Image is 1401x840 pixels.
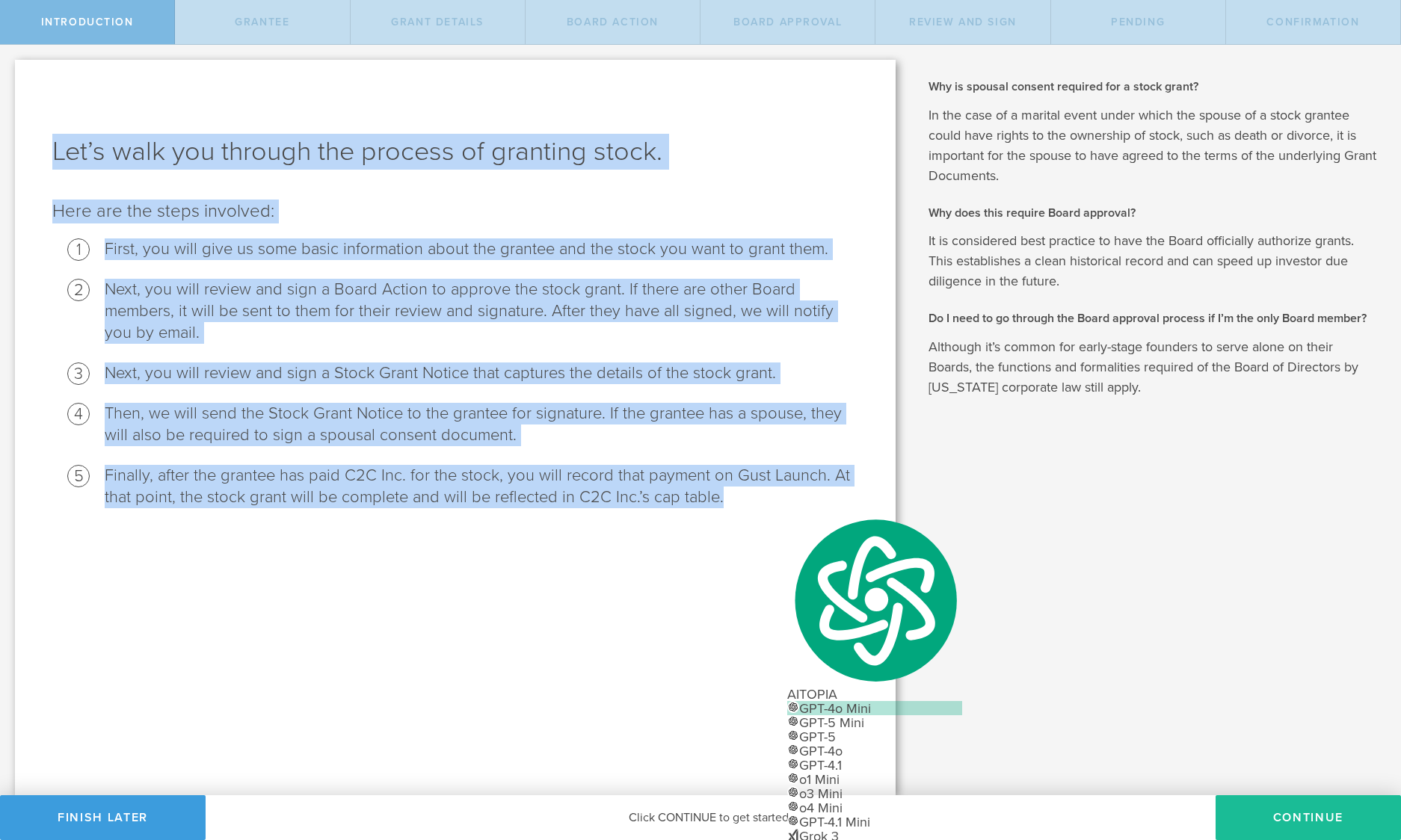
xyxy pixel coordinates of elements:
[787,758,962,772] div: GPT-4.1
[787,515,962,685] img: logo.svg
[105,403,858,446] li: Then, we will send the Stock Grant Notice to the grantee for signature. If the grantee has a spou...
[929,337,1379,398] p: Although it’s common for early-stage founders to serve alone on their Boards, the functions and f...
[929,231,1379,291] p: It is considered best practice to have the Board officially authorize grants. This establishes a ...
[52,200,858,223] p: Here are the steps involved:
[787,758,799,770] img: gpt-black.svg
[105,238,858,260] li: First, you will give us some basic information about the grantee and the stock you want to grant ...
[787,715,799,727] img: gpt-black.svg
[787,744,799,756] img: gpt-black.svg
[787,786,799,798] img: gpt-black.svg
[787,772,962,786] div: o1 Mini
[1111,16,1165,28] span: Pending
[787,744,962,758] div: GPT-4o
[733,16,842,28] span: Board Approval
[909,16,1017,28] span: Review and Sign
[787,729,962,744] div: GPT-5
[52,134,858,170] h1: Let’s walk you through the process of granting stock.
[929,78,1379,95] h2: Why is spousal consent required for a stock grant?
[929,205,1379,221] h2: Why does this require Board approval?
[1266,16,1359,28] span: Confirmation
[787,815,799,827] img: gpt-black.svg
[787,701,962,715] div: GPT-4o Mini
[787,515,962,701] div: AITOPIA
[929,310,1379,327] h2: Do I need to go through the Board approval process if I’m the only Board member?
[1216,795,1401,840] button: Continue
[787,729,799,741] img: gpt-black.svg
[235,16,289,28] span: Grantee
[787,815,962,829] div: GPT-4.1 Mini
[105,362,858,384] li: Next, you will review and sign a Stock Grant Notice that captures the details of the stock grant.
[787,800,799,812] img: gpt-black.svg
[1326,723,1401,795] iframe: Chat Widget
[929,105,1379,186] p: In the case of a marital event under which the spouse of a stock grantee could have rights to the...
[787,786,962,800] div: o3 Mini
[787,772,799,784] img: gpt-black.svg
[787,715,962,729] div: GPT-5 Mini
[787,800,962,815] div: o4 Mini
[787,701,799,713] img: gpt-black.svg
[206,795,1216,840] div: Click CONTINUE to get started.
[391,16,484,28] span: Grant Details
[567,16,659,28] span: Board Action
[105,465,858,508] li: Finally, after the grantee has paid C2C Inc. for the stock, you will record that payment on Gust ...
[105,279,858,344] li: Next, you will review and sign a Board Action to approve the stock grant. If there are other Boar...
[41,16,134,28] span: Introduction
